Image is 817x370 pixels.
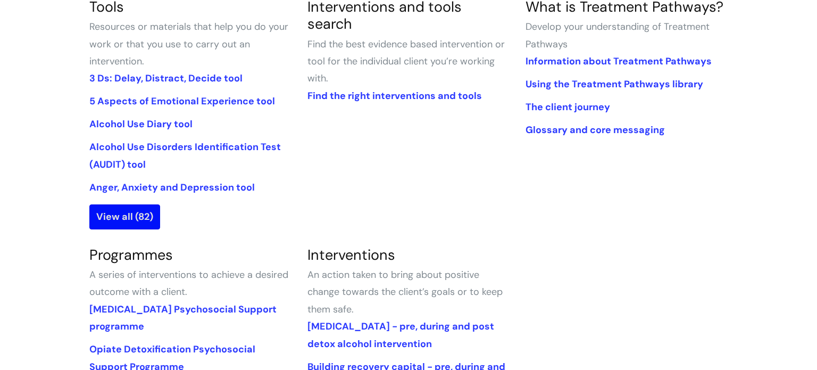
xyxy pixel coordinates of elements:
a: View all (82) [89,204,160,229]
a: Interventions [307,245,395,264]
a: Glossary and core messaging [526,124,665,136]
span: An action taken to bring about positive change towards the client’s goals or to keep them safe. [307,268,503,316]
span: Develop your understanding of Treatment Pathways [526,20,710,50]
span: Resources or materials that help you do your work or that you use to carry out an intervention. [89,20,288,68]
a: Programmes [89,245,173,264]
a: [MEDICAL_DATA] - pre, during and post detox alcohol intervention [307,320,494,350]
a: [MEDICAL_DATA] Psychosocial Support programme [89,303,277,333]
a: Using the Treatment Pathways library [526,78,703,91]
a: 3 Ds: Delay, Distract, Decide tool [89,72,243,85]
a: The client journey [526,101,610,113]
span: A series of interventions to achieve a desired outcome with a client. [89,268,288,298]
a: Alcohol Use Disorders Identification Test (AUDIT) tool [89,141,281,170]
a: Find the right interventions and tools [307,89,482,102]
a: Alcohol Use Diary tool [89,118,193,130]
a: Anger, Anxiety and Depression tool [89,181,255,194]
a: 5 Aspects of Emotional Experience tool [89,95,275,108]
span: Find the best evidence based intervention or tool for the individual client you’re working with. [307,38,505,85]
a: Information about Treatment Pathways [526,55,712,68]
